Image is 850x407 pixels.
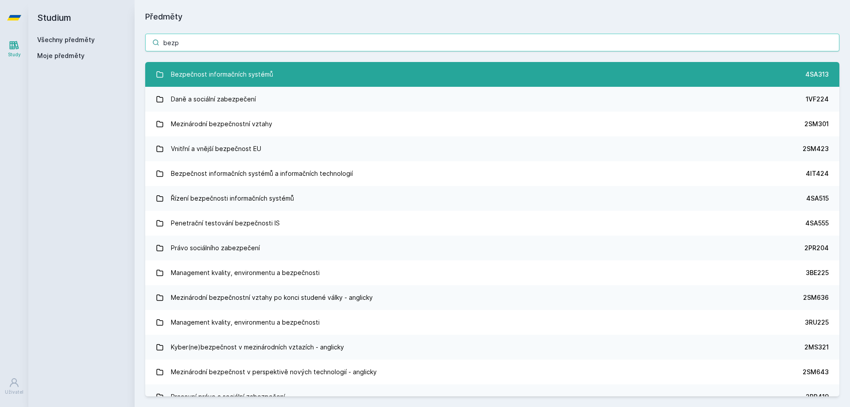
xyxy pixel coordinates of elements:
[171,66,273,83] div: Bezpečnost informačních systémů
[145,285,839,310] a: Mezinárodní bezpečnostní vztahy po konci studené války - anglicky 2SM636
[8,51,21,58] div: Study
[171,239,260,257] div: Právo sociálního zabezpečení
[171,388,285,406] div: Pracovní právo a sociální zabezpečení
[145,211,839,236] a: Penetrační testování bezpečnosti IS 4SA555
[37,36,95,43] a: Všechny předměty
[805,70,829,79] div: 4SA313
[145,360,839,384] a: Mezinárodní bezpečnost v perspektivě nových technologií - anglicky 2SM643
[171,363,377,381] div: Mezinárodní bezpečnost v perspektivě nových technologií - anglicky
[2,35,27,62] a: Study
[2,373,27,400] a: Uživatel
[803,144,829,153] div: 2SM423
[145,335,839,360] a: Kyber(ne)bezpečnost v mezinárodních vztazích - anglicky 2MS321
[803,368,829,376] div: 2SM643
[145,112,839,136] a: Mezinárodní bezpečnostní vztahy 2SM301
[805,318,829,327] div: 3RU225
[171,115,272,133] div: Mezinárodní bezpečnostní vztahy
[806,95,829,104] div: 1VF224
[804,244,829,252] div: 2PR204
[145,11,839,23] h1: Předměty
[806,392,829,401] div: 2PR419
[171,338,344,356] div: Kyber(ne)bezpečnost v mezinárodních vztazích - anglicky
[145,310,839,335] a: Management kvality, environmentu a bezpečnosti 3RU225
[805,219,829,228] div: 4SA555
[803,293,829,302] div: 2SM636
[171,264,320,282] div: Management kvality, environmentu a bezpečnosti
[145,136,839,161] a: Vnitřní a vnější bezpečnost EU 2SM423
[804,343,829,352] div: 2MS321
[171,90,256,108] div: Daně a sociální zabezpečení
[145,236,839,260] a: Právo sociálního zabezpečení 2PR204
[171,165,353,182] div: Bezpečnost informačních systémů a informačních technologií
[145,186,839,211] a: Řízení bezpečnosti informačních systémů 4SA515
[806,169,829,178] div: 4IT424
[171,289,373,306] div: Mezinárodní bezpečnostní vztahy po konci studené války - anglicky
[171,214,280,232] div: Penetrační testování bezpečnosti IS
[171,140,261,158] div: Vnitřní a vnější bezpečnost EU
[171,190,294,207] div: Řízení bezpečnosti informačních systémů
[37,51,85,60] span: Moje předměty
[145,260,839,285] a: Management kvality, environmentu a bezpečnosti 3BE225
[171,314,320,331] div: Management kvality, environmentu a bezpečnosti
[806,194,829,203] div: 4SA515
[145,34,839,51] input: Název nebo ident předmětu…
[145,161,839,186] a: Bezpečnost informačních systémů a informačních technologií 4IT424
[145,62,839,87] a: Bezpečnost informačních systémů 4SA313
[5,389,23,395] div: Uživatel
[804,120,829,128] div: 2SM301
[806,268,829,277] div: 3BE225
[145,87,839,112] a: Daně a sociální zabezpečení 1VF224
